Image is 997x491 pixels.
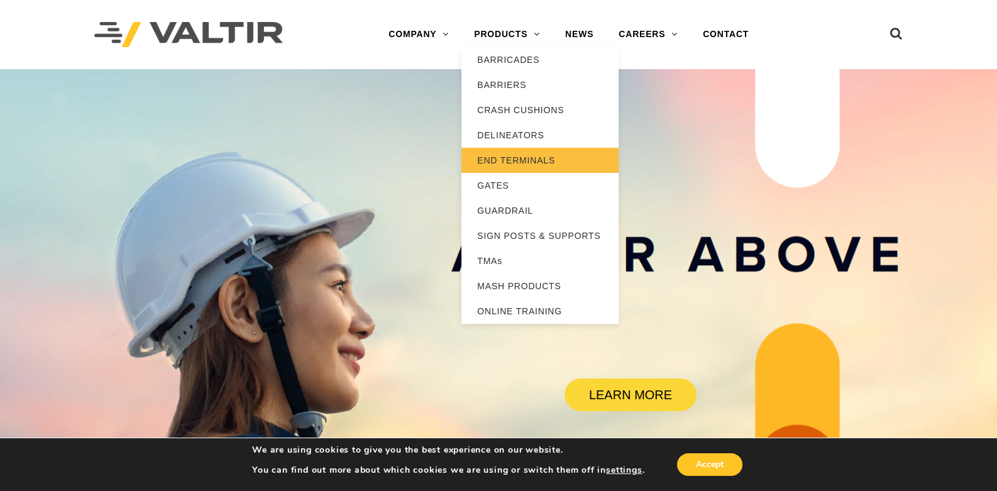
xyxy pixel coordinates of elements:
a: PRODUCTS [461,22,553,47]
button: settings [606,465,642,476]
a: NEWS [553,22,606,47]
a: DELINEATORS [461,123,619,148]
a: TMAs [461,248,619,273]
a: CAREERS [606,22,690,47]
a: LEARN MORE [565,378,696,411]
a: END TERMINALS [461,148,619,173]
a: GATES [461,173,619,198]
p: You can find out more about which cookies we are using or switch them off in . [252,465,644,476]
a: GUARDRAIL [461,198,619,223]
a: MASH PRODUCTS [461,273,619,299]
a: BARRIERS [461,72,619,97]
a: CONTACT [690,22,761,47]
a: BARRICADES [461,47,619,72]
p: We are using cookies to give you the best experience on our website. [252,444,644,456]
a: COMPANY [376,22,461,47]
a: CRASH CUSHIONS [461,97,619,123]
img: Valtir [94,22,283,48]
a: SIGN POSTS & SUPPORTS [461,223,619,248]
a: ONLINE TRAINING [461,299,619,324]
button: Accept [677,453,742,476]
